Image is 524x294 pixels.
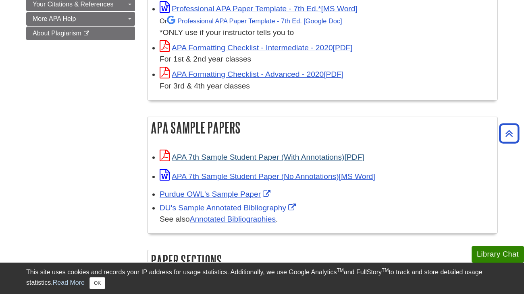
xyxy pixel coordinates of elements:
a: About Plagiarism [26,27,135,40]
a: Link opens in new window [160,172,375,181]
a: More APA Help [26,12,135,26]
a: Link opens in new window [160,70,343,78]
i: This link opens in a new window [83,31,90,36]
a: Back to Top [496,128,522,139]
a: Read More [53,279,85,286]
div: For 3rd & 4th year classes [160,80,493,92]
h2: APA Sample Papers [148,117,497,138]
button: Library Chat [472,246,524,263]
span: Your Citations & References [33,1,113,8]
a: Link opens in new window [160,190,272,198]
a: Link opens in new window [160,153,364,161]
span: About Plagiarism [33,30,81,37]
a: Link opens in new window [160,4,358,13]
div: See also . [160,214,493,225]
button: Close [89,277,105,289]
div: *ONLY use if your instructor tells you to [160,15,493,39]
a: Professional APA Paper Template - 7th Ed. [167,17,342,25]
a: Link opens in new window [160,204,298,212]
h2: Paper Sections [148,250,497,271]
small: Or [160,17,342,25]
a: Link opens in new window [160,43,353,52]
div: For 1st & 2nd year classes [160,53,493,65]
a: Annotated Bibliographies [190,215,276,223]
sup: TM [382,267,389,273]
span: More APA Help [33,15,76,22]
div: This site uses cookies and records your IP address for usage statistics. Additionally, we use Goo... [26,267,498,289]
sup: TM [337,267,343,273]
